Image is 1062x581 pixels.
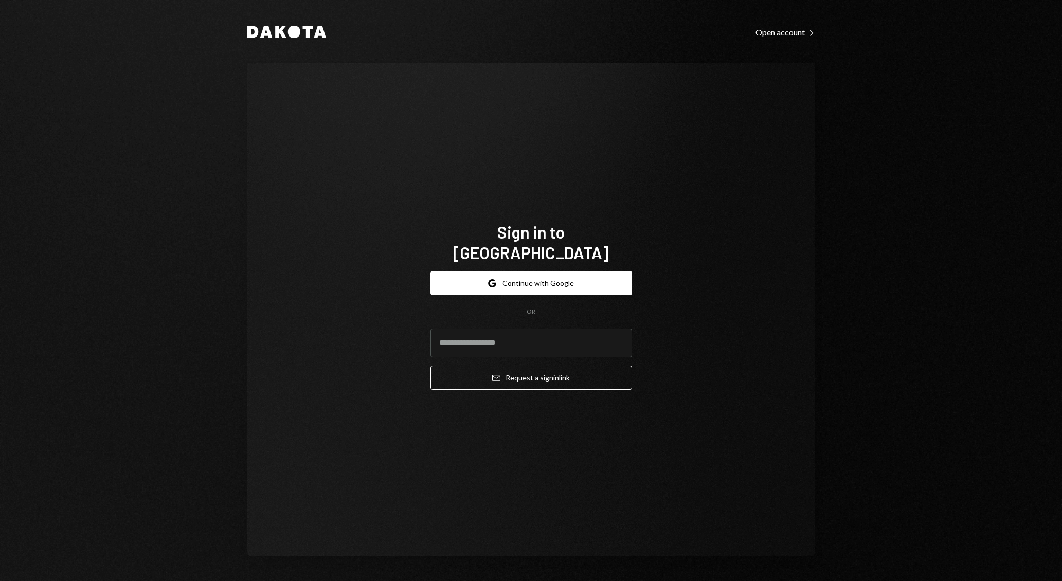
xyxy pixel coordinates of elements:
a: Open account [755,26,815,38]
div: OR [527,307,535,316]
button: Request a signinlink [430,366,632,390]
h1: Sign in to [GEOGRAPHIC_DATA] [430,222,632,263]
button: Continue with Google [430,271,632,295]
div: Open account [755,27,815,38]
